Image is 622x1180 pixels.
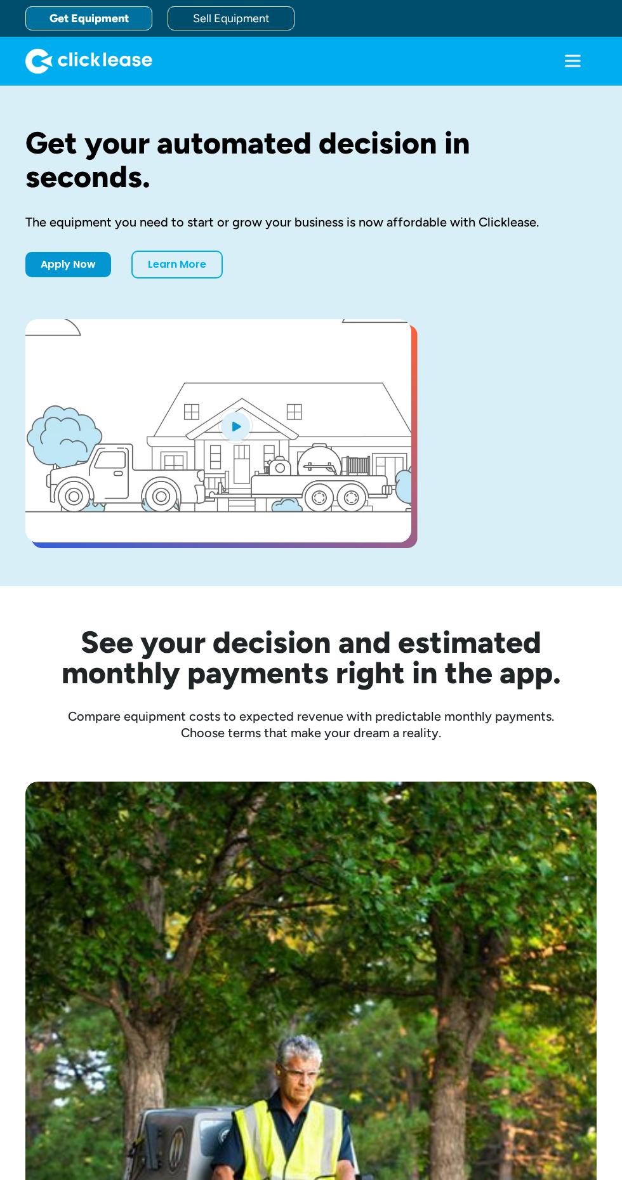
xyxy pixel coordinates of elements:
a: Get Equipment [25,6,152,30]
a: Learn More [131,251,223,279]
a: Sell Equipment [168,6,294,30]
img: Clicklease logo [25,48,152,74]
h2: See your decision and estimated monthly payments right in the app. [25,627,597,688]
h1: Get your automated decision in seconds. [25,126,597,193]
img: Blue play button logo on a light blue circular background [218,408,253,443]
a: open lightbox [25,319,411,542]
div: menu [548,37,597,85]
a: home [25,48,152,74]
div: Compare equipment costs to expected revenue with predictable monthly payments. Choose terms that ... [25,708,597,741]
a: Apply Now [25,252,111,277]
div: The equipment you need to start or grow your business is now affordable with Clicklease. [25,214,597,230]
